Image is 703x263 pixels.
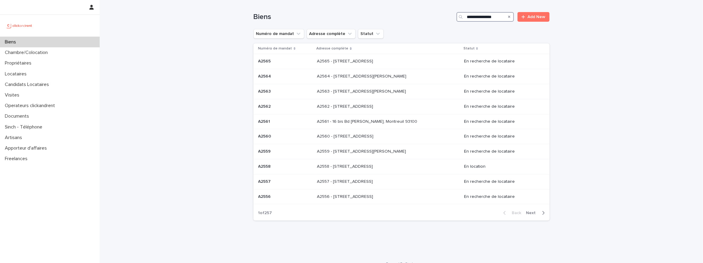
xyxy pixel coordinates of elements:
button: Numéro de mandat [253,29,304,39]
p: A2564 [258,73,272,79]
p: A2557 - [STREET_ADDRESS] [317,178,374,184]
p: En recherche de locataire [464,59,540,64]
p: A2558 - [STREET_ADDRESS] [317,163,374,169]
a: Add New [518,12,549,22]
p: En location [464,164,540,169]
p: 1 of 257 [253,206,277,220]
p: Biens [2,39,21,45]
tr: A2564A2564 A2564 - [STREET_ADDRESS][PERSON_NAME]A2564 - [STREET_ADDRESS][PERSON_NAME] En recherch... [253,69,550,84]
p: Candidats Locataires [2,82,54,87]
button: Adresse complète [307,29,356,39]
span: Back [508,211,521,215]
p: Chambre/Colocation [2,50,53,55]
p: A2556 [258,193,272,199]
tr: A2559A2559 A2559 - [STREET_ADDRESS][PERSON_NAME]A2559 - [STREET_ADDRESS][PERSON_NAME] En recherch... [253,144,550,159]
p: A2563 [258,88,272,94]
p: En recherche de locataire [464,104,540,109]
p: Propriétaires [2,60,36,66]
p: A2556 - [STREET_ADDRESS] [317,193,374,199]
p: A2565 - [STREET_ADDRESS] [317,58,374,64]
p: A2561 - 16 bis Bd [PERSON_NAME], Montreuil 93100 [317,118,418,124]
tr: A2565A2565 A2565 - [STREET_ADDRESS]A2565 - [STREET_ADDRESS] En recherche de locataire [253,54,550,69]
p: Artisans [2,135,27,141]
button: Next [524,210,550,216]
tr: A2556A2556 A2556 - [STREET_ADDRESS]A2556 - [STREET_ADDRESS] En recherche de locataire [253,189,550,204]
p: En recherche de locataire [464,89,540,94]
p: A2560 - [STREET_ADDRESS] [317,133,375,139]
p: Statut [463,45,475,52]
img: UCB0brd3T0yccxBKYDjQ [5,20,34,32]
tr: A2561A2561 A2561 - 16 bis Bd [PERSON_NAME], Montreuil 93100A2561 - 16 bis Bd [PERSON_NAME], Montr... [253,114,550,129]
p: A2563 - 781 Avenue de Monsieur Teste, Montpellier 34070 [317,88,407,94]
input: Search [456,12,514,22]
p: Adresse complète [316,45,348,52]
p: En recherche de locataire [464,119,540,124]
p: En recherche de locataire [464,149,540,154]
p: A2564 - [STREET_ADDRESS][PERSON_NAME] [317,73,408,79]
h1: Biens [253,13,454,21]
p: A2565 [258,58,272,64]
button: Statut [358,29,384,39]
tr: A2562A2562 A2562 - [STREET_ADDRESS]A2562 - [STREET_ADDRESS] En recherche de locataire [253,99,550,114]
tr: A2557A2557 A2557 - [STREET_ADDRESS]A2557 - [STREET_ADDRESS] En recherche de locataire [253,174,550,189]
button: Back [498,210,524,216]
p: En recherche de locataire [464,194,540,199]
p: Apporteur d'affaires [2,145,52,151]
p: Sinch - Téléphone [2,124,47,130]
p: A2562 - [STREET_ADDRESS] [317,103,374,109]
p: A2557 [258,178,272,184]
p: A2559 [258,148,272,154]
p: Locataires [2,71,31,77]
span: Next [526,211,540,215]
p: A2559 - [STREET_ADDRESS][PERSON_NAME] [317,148,407,154]
p: A2561 [258,118,272,124]
tr: A2558A2558 A2558 - [STREET_ADDRESS]A2558 - [STREET_ADDRESS] En location [253,159,550,174]
p: En recherche de locataire [464,74,540,79]
span: Add New [528,15,546,19]
p: Visites [2,92,24,98]
p: Freelances [2,156,32,162]
p: Documents [2,113,34,119]
p: A2560 [258,133,272,139]
p: Numéro de mandat [258,45,292,52]
tr: A2563A2563 A2563 - [STREET_ADDRESS][PERSON_NAME]A2563 - [STREET_ADDRESS][PERSON_NAME] En recherch... [253,84,550,99]
tr: A2560A2560 A2560 - [STREET_ADDRESS]A2560 - [STREET_ADDRESS] En recherche de locataire [253,129,550,144]
p: En recherche de locataire [464,134,540,139]
p: Operateurs clickandrent [2,103,60,109]
p: A2558 [258,163,272,169]
p: En recherche de locataire [464,179,540,184]
p: A2562 [258,103,272,109]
